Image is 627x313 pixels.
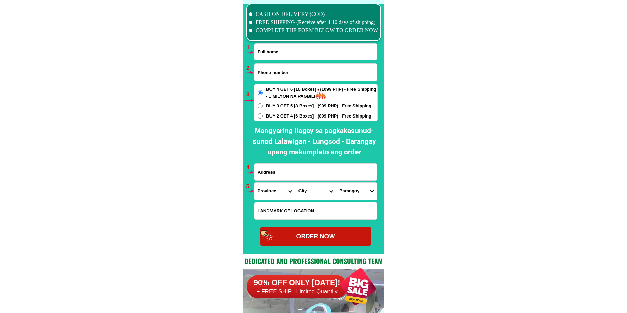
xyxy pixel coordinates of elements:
[258,90,263,95] input: BUY 4 GET 6 [10 Boxes] - (1099 PHP) - Free Shipping - 1 MILYON NA PAGBILI
[336,183,377,200] select: Select commune
[246,63,254,72] h6: 2
[266,103,371,109] span: BUY 3 GET 5 [8 Boxes] - (999 PHP) - Free Shipping
[248,126,381,158] h2: Mangyaring ilagay sa pagkakasunud-sunod Lalawigan - Lungsod - Barangay upang makumpleto ang order
[247,288,348,295] h6: + FREE SHIP | Limited Quantily
[260,232,371,241] div: ORDER NOW
[266,86,377,99] span: BUY 4 GET 6 [10 Boxes] - (1099 PHP) - Free Shipping - 1 MILYON NA PAGBILI
[254,64,377,81] input: Input phone_number
[254,164,377,180] input: Input address
[258,113,263,119] input: BUY 2 GET 4 [6 Boxes] - (899 PHP) - Free Shipping
[246,182,254,191] h6: 5
[295,183,336,200] select: Select district
[246,90,254,99] h6: 3
[247,278,348,288] h6: 90% OFF ONLY [DATE]!
[266,113,371,120] span: BUY 2 GET 4 [6 Boxes] - (899 PHP) - Free Shipping
[249,18,378,26] li: FREE SHIPPING (Receive after 4-10 days of shipping)
[254,44,377,60] input: Input full_name
[243,256,384,266] h2: Dedicated and professional consulting team
[249,10,378,18] li: CASH ON DELIVERY (COD)
[249,26,378,34] li: COMPLETE THE FORM BELOW TO ORDER NOW
[254,183,295,200] select: Select province
[246,163,254,172] h6: 4
[254,202,377,219] input: Input LANDMARKOFLOCATION
[246,43,254,52] h6: 1
[258,103,263,108] input: BUY 3 GET 5 [8 Boxes] - (999 PHP) - Free Shipping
